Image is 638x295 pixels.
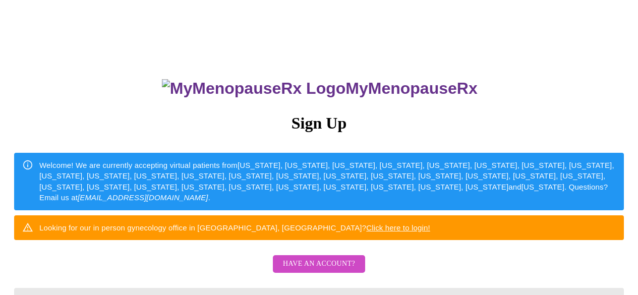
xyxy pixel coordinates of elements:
span: Have an account? [283,258,355,270]
a: Have an account? [270,266,368,275]
h3: Sign Up [14,114,624,133]
a: Click here to login! [366,223,430,232]
div: Looking for our in person gynecology office in [GEOGRAPHIC_DATA], [GEOGRAPHIC_DATA]? [39,218,430,237]
div: Welcome! We are currently accepting virtual patients from [US_STATE], [US_STATE], [US_STATE], [US... [39,156,616,207]
button: Have an account? [273,255,365,273]
img: MyMenopauseRx Logo [162,79,345,98]
em: [EMAIL_ADDRESS][DOMAIN_NAME] [78,193,208,202]
h3: MyMenopauseRx [16,79,624,98]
